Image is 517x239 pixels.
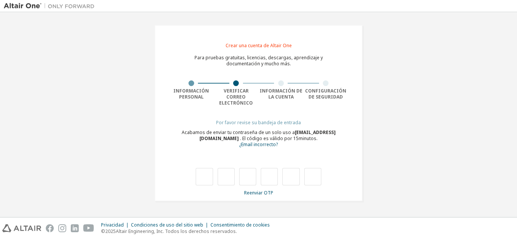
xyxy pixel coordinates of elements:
font: documentación y mucho más. [226,60,291,67]
font: Condiciones de uso del sitio web [131,222,203,228]
font: Altair Engineering, Inc. Todos los derechos reservados. [116,228,237,234]
font: Reenviar OTP [244,190,273,196]
font: © [101,228,105,234]
img: instagram.svg [58,224,66,232]
font: minutos. [299,135,318,142]
font: ¿Email incorrecto? [239,141,278,148]
font: Acabamos de enviar tu contraseña de un solo uso a [182,129,295,136]
img: linkedin.svg [71,224,79,232]
font: Por favor revise su bandeja de entrada [216,119,301,126]
img: youtube.svg [83,224,94,232]
font: Configuración de seguridad [305,88,346,100]
font: Consentimiento de cookies [210,222,270,228]
font: Información personal [173,88,209,100]
font: Información de la cuenta [260,88,302,100]
font: . El código es válido por [240,135,292,142]
img: Altair Uno [4,2,98,10]
font: Verificar correo electrónico [219,88,253,106]
font: Crear una cuenta de Altair One [226,42,292,49]
font: 15 [293,135,299,142]
img: altair_logo.svg [2,224,41,232]
img: facebook.svg [46,224,54,232]
font: Para pruebas gratuitas, licencias, descargas, aprendizaje y [195,54,323,61]
font: [EMAIL_ADDRESS][DOMAIN_NAME] [199,129,336,142]
font: 2025 [105,228,116,234]
font: Privacidad [101,222,124,228]
a: Regresar al formulario de registro [239,142,278,147]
